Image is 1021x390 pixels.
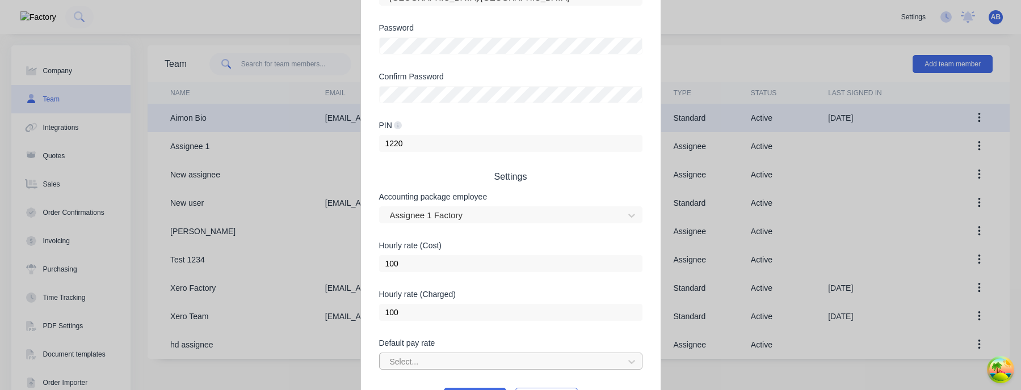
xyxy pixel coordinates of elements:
div: Default pay rate [379,339,642,347]
input: $0 [379,304,642,321]
div: Accounting package employee [379,193,642,201]
button: Open Tanstack query devtools [989,358,1012,381]
div: PIN [379,121,402,130]
div: Hourly rate (Charged) [379,290,642,298]
div: Password [379,24,642,32]
div: Hourly rate (Cost) [379,241,642,249]
input: $0 [379,255,642,272]
div: Confirm Password [379,73,642,80]
span: Settings [379,170,642,184]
